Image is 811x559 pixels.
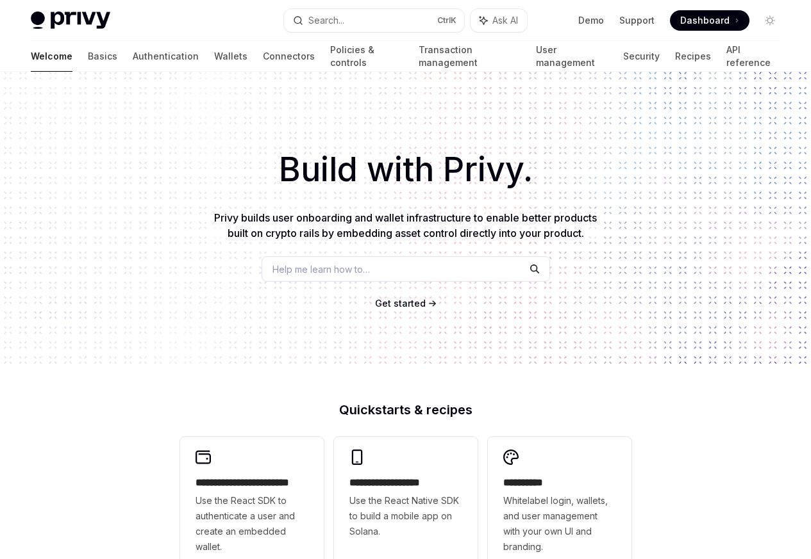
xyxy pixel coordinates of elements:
h2: Quickstarts & recipes [180,403,631,416]
span: Use the React SDK to authenticate a user and create an embedded wallet. [196,493,308,555]
a: Authentication [133,41,199,72]
span: Ask AI [492,14,518,27]
a: Transaction management [419,41,520,72]
span: Ctrl K [437,15,456,26]
a: User management [536,41,608,72]
a: Policies & controls [330,41,403,72]
a: Get started [375,297,426,310]
a: Wallets [214,41,247,72]
img: light logo [31,12,110,29]
span: Get started [375,298,426,309]
a: Recipes [675,41,711,72]
h1: Build with Privy. [21,145,790,195]
a: Security [623,41,660,72]
button: Search...CtrlK [284,9,464,32]
span: Use the React Native SDK to build a mobile app on Solana. [349,493,462,539]
a: Support [619,14,655,27]
button: Ask AI [471,9,527,32]
a: API reference [726,41,780,72]
a: Connectors [263,41,315,72]
a: Basics [88,41,117,72]
button: Toggle dark mode [760,10,780,31]
span: Privy builds user onboarding and wallet infrastructure to enable better products built on crypto ... [214,211,597,239]
a: Demo [578,14,604,27]
span: Help me learn how to… [272,263,370,276]
span: Dashboard [680,14,730,27]
div: Search... [308,13,344,28]
a: Dashboard [670,10,749,31]
span: Whitelabel login, wallets, and user management with your own UI and branding. [503,493,616,555]
a: Welcome [31,41,72,72]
